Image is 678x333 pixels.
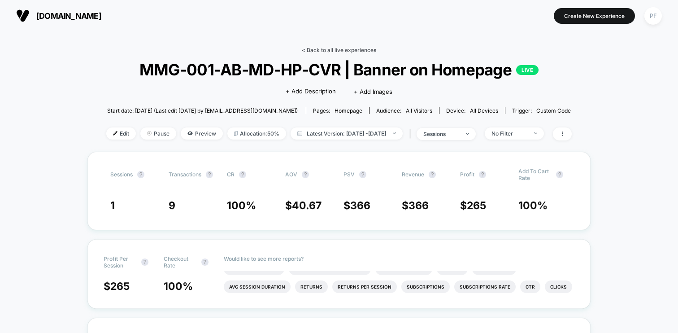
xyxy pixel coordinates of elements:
[291,127,403,140] span: Latest Version: [DATE] - [DATE]
[107,107,298,114] span: Start date: [DATE] (Last edit [DATE] by [EMAIL_ADDRESS][DOMAIN_NAME])
[302,47,376,53] a: < Back to all live experiences
[520,280,540,293] li: Ctr
[36,11,101,21] span: [DOMAIN_NAME]
[512,107,571,114] div: Trigger:
[454,280,516,293] li: Subscriptions Rate
[137,171,144,178] button: ?
[164,255,197,269] span: Checkout Rate
[110,199,115,212] span: 1
[644,7,662,25] div: PF
[406,107,432,114] span: All Visitors
[110,280,130,293] span: 265
[313,107,362,114] div: Pages:
[147,131,152,136] img: end
[545,280,572,293] li: Clicks
[460,199,486,212] span: $
[460,171,474,178] span: Profit
[556,171,563,178] button: ?
[359,171,366,178] button: ?
[164,280,193,293] span: 100 %
[13,9,104,23] button: [DOMAIN_NAME]
[227,171,235,178] span: CR
[332,280,397,293] li: Returns Per Session
[239,171,246,178] button: ?
[169,171,201,178] span: Transactions
[350,199,370,212] span: 366
[104,255,137,269] span: Profit Per Session
[181,127,223,140] span: Preview
[401,280,450,293] li: Subscriptions
[295,280,328,293] li: Returns
[201,259,209,266] button: ?
[407,127,417,140] span: |
[429,171,436,178] button: ?
[423,131,459,137] div: sessions
[302,171,309,178] button: ?
[206,171,213,178] button: ?
[113,131,117,136] img: edit
[536,107,571,114] span: Custom Code
[534,132,537,134] img: end
[479,171,486,178] button: ?
[518,199,548,212] span: 100 %
[343,199,370,212] span: $
[292,199,322,212] span: 40.67
[343,171,355,178] span: PSV
[224,280,291,293] li: Avg Session Duration
[402,171,424,178] span: Revenue
[354,88,392,95] span: + Add Images
[439,107,505,114] span: Device:
[376,107,432,114] div: Audience:
[409,199,429,212] span: 366
[106,127,136,140] span: Edit
[518,168,552,181] span: Add To Cart Rate
[297,131,302,136] img: calendar
[466,133,469,135] img: end
[227,127,286,140] span: Allocation: 50%
[169,199,175,212] span: 9
[110,171,133,178] span: Sessions
[227,199,256,212] span: 100 %
[234,131,238,136] img: rebalance
[285,171,297,178] span: AOV
[470,107,498,114] span: all devices
[104,280,130,293] span: $
[140,127,176,140] span: Pause
[16,9,30,22] img: Visually logo
[554,8,635,24] button: Create New Experience
[516,65,539,75] p: LIVE
[335,107,362,114] span: homepage
[141,259,148,266] button: ?
[402,199,429,212] span: $
[285,199,322,212] span: $
[130,60,548,79] span: MMG-001-AB-MD-HP-CVR | Banner on Homepage
[224,255,575,262] p: Would like to see more reports?
[467,199,486,212] span: 265
[393,132,396,134] img: end
[491,130,527,137] div: No Filter
[286,87,336,96] span: + Add Description
[642,7,665,25] button: PF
